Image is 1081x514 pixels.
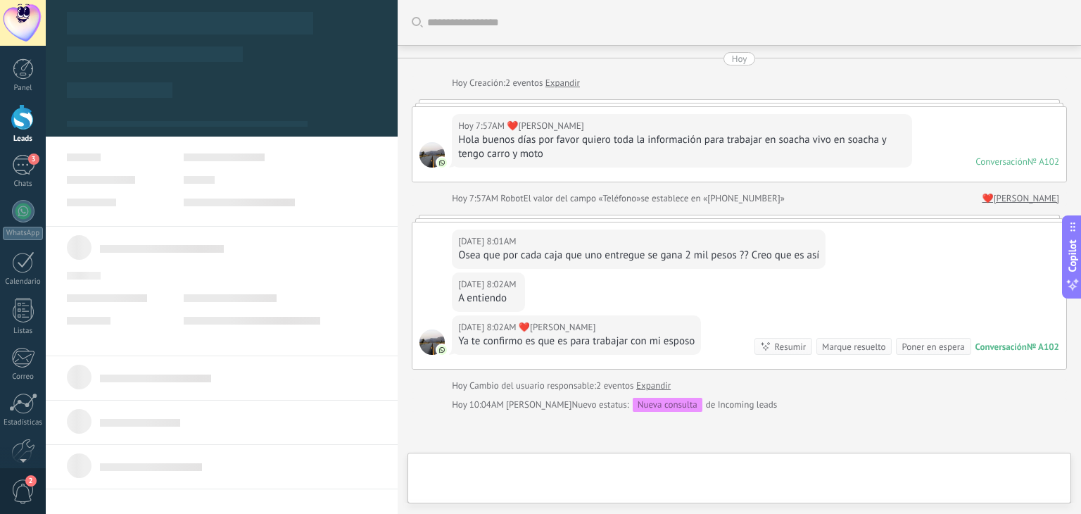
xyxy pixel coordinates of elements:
[545,76,580,90] a: Expandir
[458,292,519,306] div: A entiendo
[640,192,785,206] span: se establece en «[PHONE_NUMBER]»
[822,340,885,353] div: Marque resuelto
[458,334,695,349] div: Ya te confirmo es que es para trabajar con mi esposo
[458,320,519,334] div: [DATE] 8:02AM
[3,227,43,240] div: WhatsApp
[507,119,584,133] span: ❤️Cathe
[452,379,671,393] div: Cambio del usuario responsable:
[458,119,507,133] div: Hoy 7:57AM
[452,192,500,206] div: Hoy 7:57AM
[975,156,1028,168] div: Conversación
[28,153,39,165] span: 3
[774,340,806,353] div: Resumir
[1028,156,1059,168] div: № A102
[3,134,44,144] div: Leads
[506,399,571,410] span: Dayra Julieth Guzman Pulido
[452,76,469,90] div: Hoy
[732,52,747,65] div: Hoy
[437,345,447,355] img: com.amocrm.amocrmwa.svg
[636,379,671,393] a: Expandir
[596,379,633,393] span: 2 eventos
[1066,240,1080,272] span: Copilot
[1027,341,1059,353] div: № A102
[452,398,506,412] div: Hoy 10:04AM
[452,76,580,90] div: Creación:
[982,192,1059,206] a: ❤️[PERSON_NAME]
[3,372,44,382] div: Correo
[419,330,445,355] span: ❤️Cathe
[3,277,44,287] div: Calendario
[458,234,519,249] div: [DATE] 8:01AM
[458,249,819,263] div: Osea que por cada caja que uno entregue se gana 2 mil pesos ?? Creo que es así
[571,398,777,412] div: de Incoming leads
[902,340,964,353] div: Poner en espera
[458,133,906,161] div: Hola buenos días por favor quiero toda la información para trabajar en soacha vivo en soacha y te...
[524,192,641,206] span: El valor del campo «Teléfono»
[3,84,44,93] div: Panel
[437,158,447,168] img: com.amocrm.amocrmwa.svg
[505,76,543,90] span: 2 eventos
[452,379,469,393] div: Hoy
[519,320,596,334] span: ❤️Cathe
[571,398,628,412] span: Nuevo estatus:
[500,192,523,204] span: Robot
[975,341,1027,353] div: Conversación
[25,475,37,487] span: 2
[3,180,44,189] div: Chats
[3,418,44,427] div: Estadísticas
[419,142,445,168] span: ❤️Cathe
[633,398,702,412] div: Nueva consulta
[458,277,519,292] div: [DATE] 8:02AM
[3,327,44,336] div: Listas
